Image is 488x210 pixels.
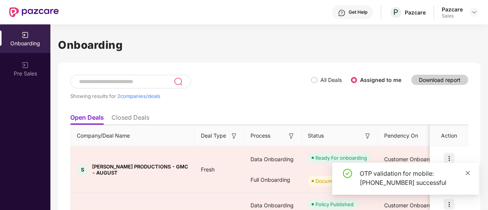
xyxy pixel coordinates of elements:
div: Pazcare [405,9,426,16]
div: Ready For onboarding [315,154,367,162]
span: [PERSON_NAME] PRODUCTIONS - GMC - AUGUST [92,164,189,176]
div: Data Onboarding [244,149,302,170]
span: Process [250,131,270,140]
div: Get Help [349,9,367,15]
span: check-circle [343,169,352,178]
img: svg+xml;base64,PHN2ZyB3aWR0aD0iMjAiIGhlaWdodD0iMjAiIHZpZXdCb3g9IjAgMCAyMCAyMCIgZmlsbD0ibm9uZSIgeG... [21,61,29,69]
img: icon [444,153,454,164]
li: Open Deals [70,114,104,125]
img: svg+xml;base64,PHN2ZyBpZD0iSGVscC0zMngzMiIgeG1sbnM9Imh0dHA6Ly93d3cudzMub3JnLzIwMDAvc3ZnIiB3aWR0aD... [338,9,346,17]
h1: Onboarding [58,37,480,53]
label: All Deals [320,77,342,83]
span: 2 companies/deals [117,93,160,99]
img: svg+xml;base64,PHN2ZyB3aWR0aD0iMTYiIGhlaWdodD0iMTYiIHZpZXdCb3g9IjAgMCAxNiAxNiIgZmlsbD0ibm9uZSIgeG... [288,132,295,140]
span: Customer Onboarding [384,202,440,208]
div: Full Onboarding [244,170,302,190]
span: Status [308,131,324,140]
span: P [393,8,398,17]
li: Closed Deals [111,114,149,125]
span: Customer Onboarding [384,156,440,162]
div: Sales [442,13,463,19]
img: svg+xml;base64,PHN2ZyB3aWR0aD0iMjQiIGhlaWdodD0iMjUiIHZpZXdCb3g9IjAgMCAyNCAyNSIgZmlsbD0ibm9uZSIgeG... [174,77,183,86]
span: Pendency On [384,131,418,140]
img: icon [444,199,454,210]
img: New Pazcare Logo [9,7,59,17]
img: svg+xml;base64,PHN2ZyB3aWR0aD0iMjAiIGhlaWdodD0iMjAiIHZpZXdCb3g9IjAgMCAyMCAyMCIgZmlsbD0ibm9uZSIgeG... [21,31,29,39]
div: OTP validation for mobile: [PHONE_NUMBER] successful [360,169,470,187]
div: Showing results for [70,93,311,99]
label: Assigned to me [360,77,401,83]
div: Document Pending [315,177,360,185]
th: Action [430,125,468,146]
span: Deal Type [201,131,226,140]
th: Company/Deal Name [71,125,195,146]
div: Policy Published [315,200,354,208]
span: close [465,170,470,176]
img: svg+xml;base64,PHN2ZyBpZD0iRHJvcGRvd24tMzJ4MzIiIHhtbG5zPSJodHRwOi8vd3d3LnczLm9yZy8yMDAwL3N2ZyIgd2... [471,9,477,15]
button: Download report [411,75,468,85]
div: S [77,164,88,175]
img: svg+xml;base64,PHN2ZyB3aWR0aD0iMTYiIGhlaWdodD0iMTYiIHZpZXdCb3g9IjAgMCAxNiAxNiIgZmlsbD0ibm9uZSIgeG... [230,132,238,140]
span: Fresh [195,166,221,173]
img: svg+xml;base64,PHN2ZyB3aWR0aD0iMTYiIGhlaWdodD0iMTYiIHZpZXdCb3g9IjAgMCAxNiAxNiIgZmlsbD0ibm9uZSIgeG... [364,132,372,140]
div: Pazcare [442,6,463,13]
